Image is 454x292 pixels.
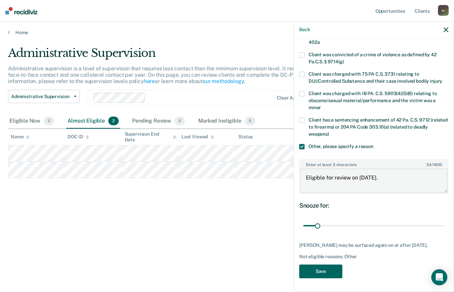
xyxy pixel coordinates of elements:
div: Pending Review [131,114,186,129]
span: Client has a sentencing enhancement of 42 Pa. C.S. 9712 (related to firearms) or 204 PA Code 303.... [309,117,448,137]
div: Clear agents [277,95,305,101]
div: Supervision End Date [125,131,176,143]
textarea: Eligible for review on [DATE]. [300,168,448,193]
div: Marked Ineligible [197,114,257,129]
label: Enter at least 3 characters [300,160,448,167]
a: here [144,78,155,84]
span: 34 [426,162,432,167]
div: Eligible Now [8,114,55,129]
img: Recidiviz [5,7,37,14]
div: Administrative Supervision [8,46,349,65]
div: m [438,5,449,16]
div: Last Viewed [182,134,214,140]
div: Name [11,134,29,140]
span: 5 [245,117,255,125]
a: Home [8,29,446,35]
span: Administrative Supervision [11,94,71,99]
span: Client was charged with 75 PA C.S. 3731 relating to DUI/Controlled Substance and their case invol... [309,71,442,84]
p: Administrative supervision is a level of supervision that requires less contact than the minimum ... [8,65,341,84]
span: 0 [44,117,54,125]
span: / 1600 [426,162,442,167]
button: Back [299,27,310,32]
span: Client has a drug offense that makes them ineligible per form 402a [309,32,440,45]
div: Snooze for: [299,202,448,209]
span: 2 [108,117,119,125]
div: DOC ID [68,134,89,140]
span: Client was charged with 18 PA. C.S. 5903(4)(5)(6) relating to obscene/sexual material/performance... [309,91,437,110]
span: Other, please specify a reason [309,144,373,149]
div: Open Intercom Messenger [431,269,447,285]
div: Not eligible reasons: Other [299,254,448,260]
div: Status [238,134,253,140]
div: [PERSON_NAME] may be surfaced again on or after [DATE]. [299,242,448,248]
a: our methodology [203,78,244,84]
button: Save [299,265,342,278]
span: Client was convicted of a crime of violence as defined by 42 Pa.C.S. § 9714(g) [309,52,437,64]
span: 0 [175,117,185,125]
div: Almost Eligible [66,114,120,129]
